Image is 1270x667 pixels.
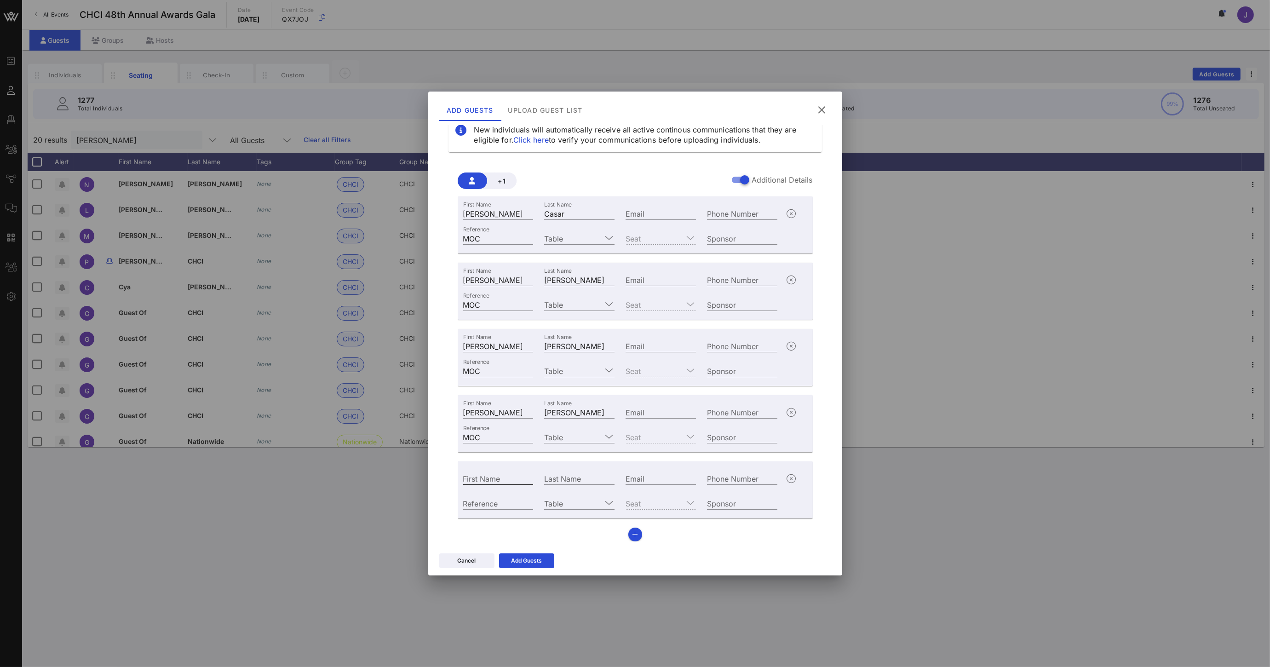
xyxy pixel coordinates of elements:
label: Last Name [544,267,572,274]
button: +1 [487,172,517,189]
div: Add Guests [511,556,542,565]
label: Last Name [544,333,572,340]
div: Table [544,431,615,443]
div: Table [544,232,615,244]
label: Reference [463,292,489,299]
label: Last Name [544,201,572,208]
div: New individuals will automatically receive all active continous communications that they are elig... [474,125,815,145]
label: Reference [463,358,489,365]
button: Add Guests [499,553,554,568]
a: Click here [513,135,549,144]
label: First Name [463,333,491,340]
label: Additional Details [752,175,813,184]
label: First Name [463,400,491,407]
label: First Name [463,267,491,274]
div: Table [544,365,615,377]
span: +1 [494,177,509,185]
div: Add Guests [439,99,501,121]
label: Last Name [544,400,572,407]
div: Table [544,497,615,509]
button: Cancel [439,553,494,568]
label: Reference [463,226,489,233]
div: Table [544,299,615,310]
div: Upload Guest List [500,99,590,121]
label: Reference [463,425,489,431]
div: Cancel [458,556,476,565]
label: First Name [463,201,491,208]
